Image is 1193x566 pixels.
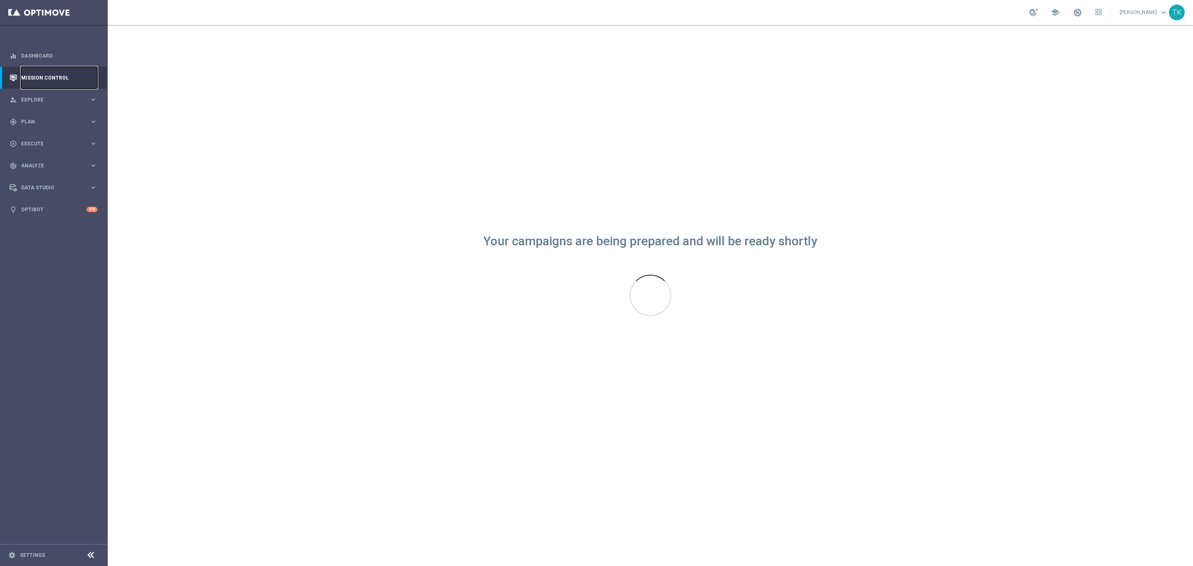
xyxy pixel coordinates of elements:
i: keyboard_arrow_right [89,184,97,191]
span: Execute [21,141,89,146]
a: Optibot [21,198,87,220]
span: Analyze [21,163,89,168]
span: Explore [21,97,89,102]
i: keyboard_arrow_right [89,118,97,126]
div: Dashboard [10,45,97,67]
i: equalizer [10,52,17,60]
a: Mission Control [21,67,97,89]
button: Mission Control [9,75,98,81]
button: gps_fixed Plan keyboard_arrow_right [9,119,98,125]
i: keyboard_arrow_right [89,140,97,148]
span: Plan [21,119,89,124]
span: school [1051,8,1060,17]
i: gps_fixed [10,118,17,126]
a: [PERSON_NAME]keyboard_arrow_down [1119,6,1169,19]
i: play_circle_outline [10,140,17,148]
div: Execute [10,140,89,148]
div: TK [1169,5,1185,20]
div: +10 [87,207,97,212]
i: settings [8,551,16,559]
button: play_circle_outline Execute keyboard_arrow_right [9,140,98,147]
i: keyboard_arrow_right [89,96,97,104]
div: Analyze [10,162,89,169]
i: track_changes [10,162,17,169]
i: lightbulb [10,206,17,213]
div: Mission Control [10,67,97,89]
div: Your campaigns are being prepared and will be ready shortly [483,238,817,245]
a: Dashboard [21,45,97,67]
i: person_search [10,96,17,104]
div: Data Studio [10,184,89,191]
button: lightbulb Optibot +10 [9,206,98,213]
div: Optibot [10,198,97,220]
button: equalizer Dashboard [9,53,98,59]
div: Plan [10,118,89,126]
button: track_changes Analyze keyboard_arrow_right [9,162,98,169]
button: Data Studio keyboard_arrow_right [9,184,98,191]
span: keyboard_arrow_down [1159,8,1168,17]
button: person_search Explore keyboard_arrow_right [9,97,98,103]
i: keyboard_arrow_right [89,162,97,169]
span: Data Studio [21,185,89,190]
div: Explore [10,96,89,104]
a: Settings [20,553,45,558]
